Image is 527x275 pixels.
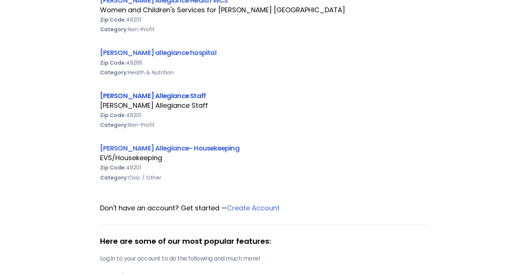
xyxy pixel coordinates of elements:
[100,121,128,129] b: Category:
[100,164,126,171] b: Zip Code:
[100,91,206,100] a: [PERSON_NAME] Allegiance Staff
[100,26,128,33] b: Category:
[100,143,240,153] a: [PERSON_NAME] Allegiance- Housekeeping
[100,59,126,67] b: Zip Code:
[100,16,126,23] b: Zip Code:
[100,110,427,120] div: 49201
[100,91,427,101] div: [PERSON_NAME] Allegiance Staff
[100,101,427,110] div: [PERSON_NAME] Allegiance Staff
[100,174,128,181] b: Category:
[100,58,427,68] div: 49265
[100,15,427,25] div: 49201
[100,25,427,34] div: Non-Profit
[100,111,126,119] b: Zip Code:
[100,153,427,163] div: EVS/Housekeeping
[100,254,427,263] p: Log in to your account to do the following and much more!
[100,236,427,247] div: Here are some of our most popular features:
[100,143,427,153] div: [PERSON_NAME] Allegiance- Housekeeping
[100,173,427,182] div: Civic / Other
[100,5,427,15] div: Women and Children's Services for [PERSON_NAME] [GEOGRAPHIC_DATA]
[100,48,216,57] a: [PERSON_NAME] allegiance hospital
[227,203,280,213] a: Create Account
[100,163,427,172] div: 49201
[100,120,427,130] div: Non-Profit
[100,69,128,76] b: Category:
[100,48,427,58] div: [PERSON_NAME] allegiance hospital
[100,68,427,77] div: Health & Nutrition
